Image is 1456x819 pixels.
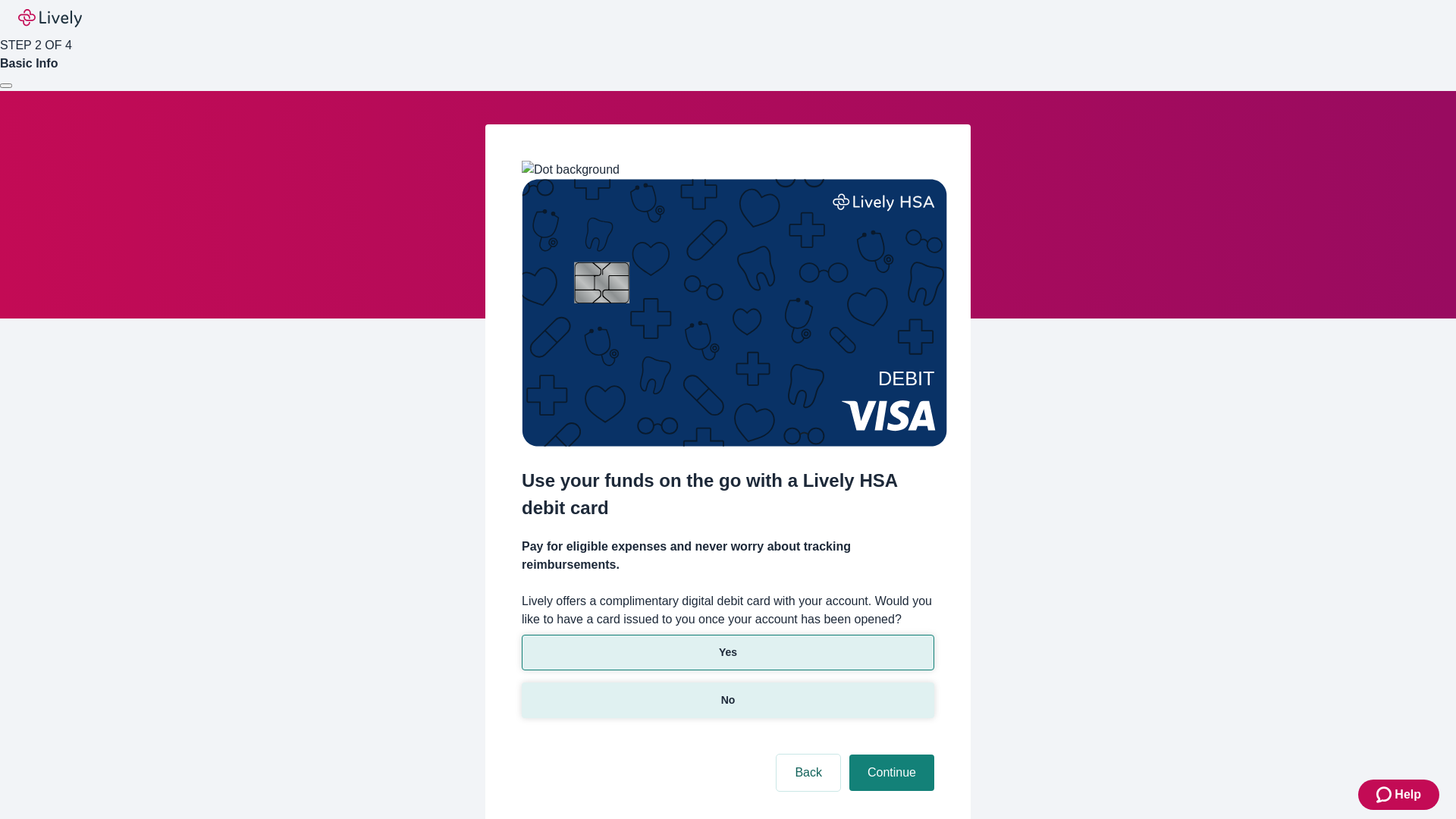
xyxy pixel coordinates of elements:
[522,538,934,574] h4: Pay for eligible expenses and never worry about tracking reimbursements.
[522,179,947,447] img: Debit card
[1395,786,1421,804] span: Help
[522,635,934,670] button: Yes
[719,645,737,661] p: Yes
[522,682,934,718] button: No
[777,755,840,791] button: Back
[522,592,934,629] label: Lively offers a complimentary digital debit card with your account. Would you like to have a card...
[721,692,736,708] p: No
[18,9,82,27] img: Lively
[522,161,620,179] img: Dot background
[1376,786,1395,804] svg: Zendesk support icon
[849,755,934,791] button: Continue
[1358,780,1439,810] button: Zendesk support iconHelp
[522,467,934,522] h2: Use your funds on the go with a Lively HSA debit card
